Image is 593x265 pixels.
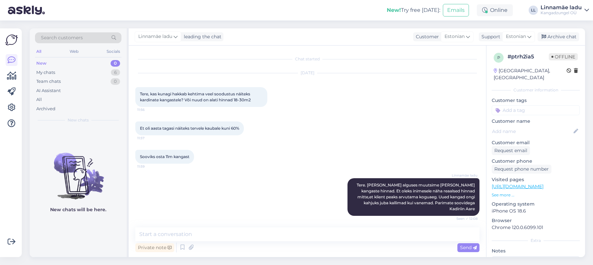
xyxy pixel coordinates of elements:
div: Request email [492,146,530,155]
div: Support [479,33,500,40]
p: Browser [492,217,580,224]
span: Offline [549,53,578,60]
img: No chats [30,141,127,200]
span: Tere. [PERSON_NAME] alguses muutsime [PERSON_NAME] kangaste hinnad. Et oleks inimesele näha reaal... [357,182,476,211]
div: [GEOGRAPHIC_DATA], [GEOGRAPHIC_DATA] [494,67,567,81]
span: Sooviks osta 11m kangast [140,154,189,159]
span: Tere, kas kunagi hakkab kehtima veel soodustus näiteks kardinate kangastele? Või nuud on alati hi... [140,91,251,102]
input: Add a tag [492,105,580,115]
div: Online [477,4,513,16]
p: Customer tags [492,97,580,104]
div: My chats [36,69,55,76]
p: Customer name [492,118,580,125]
p: Visited pages [492,176,580,183]
span: Linnamäe ladu [452,173,478,178]
div: Extra [492,238,580,244]
p: Customer email [492,139,580,146]
div: [DATE] [135,70,479,76]
div: Customer information [492,87,580,93]
div: 6 [111,69,120,76]
p: See more ... [492,192,580,198]
div: Kangadzungel OÜ [541,10,582,16]
div: leading the chat [181,33,221,40]
div: All [35,47,43,56]
span: Et oli aasta tagasi näiteks tervele kaubale kuni 60% [140,126,239,131]
div: 0 [111,78,120,85]
span: Linnamäe ladu [138,33,172,40]
div: # ptrh2ia5 [508,53,549,61]
div: Customer [413,33,439,40]
b: New! [387,7,401,13]
div: Archived [36,106,55,112]
img: Askly Logo [5,34,18,46]
p: iPhone OS 18.6 [492,208,580,215]
div: Try free [DATE]: [387,6,440,14]
span: New chats [68,117,89,123]
div: Archive chat [538,32,579,41]
p: Operating system [492,201,580,208]
span: Estonian [506,33,526,40]
span: Send [460,245,477,250]
p: Customer phone [492,158,580,165]
div: Chat started [135,56,479,62]
a: Linnamäe laduKangadzungel OÜ [541,5,589,16]
div: 0 [111,60,120,67]
div: Private note [135,243,174,252]
p: Notes [492,248,580,254]
span: Estonian [445,33,465,40]
input: Add name [492,128,572,135]
button: Emails [443,4,469,17]
div: LL [529,6,538,15]
div: Socials [105,47,121,56]
p: New chats will be here. [50,206,106,213]
span: p [497,55,500,60]
span: 11:59 [137,164,162,169]
span: 11:57 [137,136,162,141]
div: Web [68,47,80,56]
div: Linnamäe ladu [541,5,582,10]
a: [URL][DOMAIN_NAME] [492,183,544,189]
div: Team chats [36,78,61,85]
span: Seen ✓ 12:08 [453,216,478,221]
div: AI Assistant [36,87,61,94]
span: Search customers [41,34,83,41]
div: All [36,96,42,103]
div: New [36,60,47,67]
span: 11:56 [137,107,162,112]
div: Request phone number [492,165,551,174]
p: Chrome 120.0.6099.101 [492,224,580,231]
